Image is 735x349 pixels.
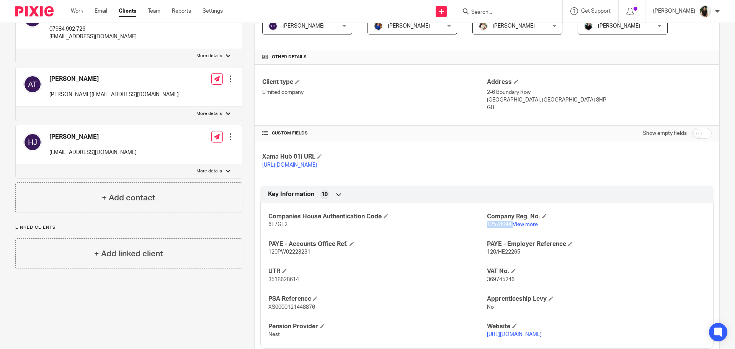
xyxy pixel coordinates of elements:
a: [URL][DOMAIN_NAME] [487,332,542,337]
span: Key Information [268,190,314,198]
p: [PERSON_NAME][EMAIL_ADDRESS][DOMAIN_NAME] [49,91,179,98]
span: 120PW02223231 [268,249,310,255]
p: [EMAIL_ADDRESS][DOMAIN_NAME] [49,33,137,41]
h4: Client type [262,78,487,86]
a: View more [513,222,538,227]
p: 07984 992 726 [49,25,137,33]
h4: [PERSON_NAME] [49,133,137,141]
h4: PAYE - Accounts Office Ref. [268,240,487,248]
img: nicky-partington.jpg [584,21,593,31]
img: Nicole.jpeg [374,21,383,31]
p: GB [487,104,712,111]
span: 369745246 [487,277,514,282]
h4: Company Reg. No. [487,213,706,221]
a: Team [148,7,160,15]
span: 3518628614 [268,277,299,282]
h4: Address [487,78,712,86]
img: svg%3E [268,21,278,31]
a: Clients [119,7,136,15]
a: Work [71,7,83,15]
a: [URL][DOMAIN_NAME] [262,162,317,168]
p: More details [196,111,222,117]
img: Kayleigh%20Henson.jpeg [479,21,488,31]
a: Email [95,7,107,15]
span: 120/HE22265 [487,249,520,255]
h4: + Add linked client [94,248,163,260]
h4: CUSTOM FIELDS [262,130,487,136]
img: Janice%20Tang.jpeg [699,5,711,18]
img: svg%3E [23,75,42,93]
h4: VAT No. [487,267,706,275]
span: [PERSON_NAME] [388,23,430,29]
h4: Apprenticeship Levy [487,295,706,303]
p: [GEOGRAPHIC_DATA], [GEOGRAPHIC_DATA] 8HP [487,96,712,104]
p: 2-6 Boundary Row [487,88,712,96]
img: Pixie [15,6,54,16]
p: More details [196,53,222,59]
img: svg%3E [23,133,42,151]
h4: Website [487,323,706,331]
span: [PERSON_NAME] [283,23,325,29]
span: No [487,305,494,310]
span: Get Support [581,8,611,14]
h4: Companies House Authentication Code [268,213,487,221]
span: 6L7GE2 [268,222,287,227]
p: Limited company [262,88,487,96]
span: 12578044 [487,222,511,227]
p: [PERSON_NAME] [653,7,695,15]
h4: PAYE - Employer Reference [487,240,706,248]
span: Nest [268,332,280,337]
p: Linked clients [15,224,242,231]
p: [EMAIL_ADDRESS][DOMAIN_NAME] [49,149,137,156]
h4: Pension Provider [268,323,487,331]
input: Search [470,9,539,16]
a: Reports [172,7,191,15]
h4: [PERSON_NAME] [49,75,179,83]
p: More details [196,168,222,174]
span: [PERSON_NAME] [598,23,640,29]
label: Show empty fields [643,129,687,137]
h4: + Add contact [102,192,155,204]
h4: PSA Reference [268,295,487,303]
span: 10 [322,191,328,198]
h4: Xama Hub 01) URL [262,153,487,161]
a: Settings [203,7,223,15]
span: [PERSON_NAME] [493,23,535,29]
span: XS0000121448876 [268,305,315,310]
h4: UTR [268,267,487,275]
span: Other details [272,54,307,60]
